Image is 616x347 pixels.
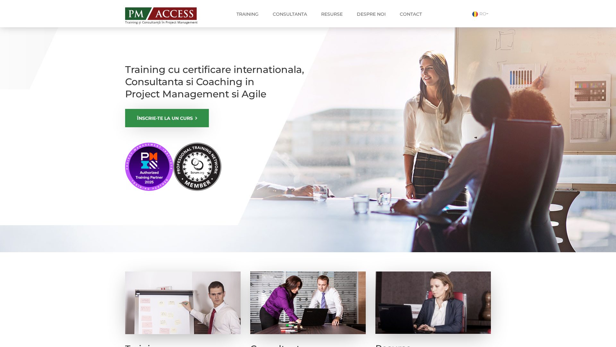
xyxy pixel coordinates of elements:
[125,7,197,20] img: PM ACCESS - Echipa traineri si consultanti certificati PMP: Narciss Popescu, Mihai Olaru, Monica ...
[125,64,305,100] h1: Training cu certificare internationala, Consultanta si Coaching in Project Management si Agile
[268,8,312,21] a: Consultanta
[125,5,210,24] a: Training și Consultanță în Project Management
[125,21,210,24] span: Training și Consultanță în Project Management
[125,271,241,334] img: Training
[125,109,209,127] a: ÎNSCRIE-TE LA UN CURS
[375,271,491,334] img: Resurse
[232,8,263,21] a: Training
[395,8,427,21] a: Contact
[352,8,390,21] a: Despre noi
[316,8,347,21] a: Resurse
[472,11,478,17] img: Romana
[472,11,491,17] a: RO
[125,143,221,191] img: PMI
[250,271,366,334] img: Consultanta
